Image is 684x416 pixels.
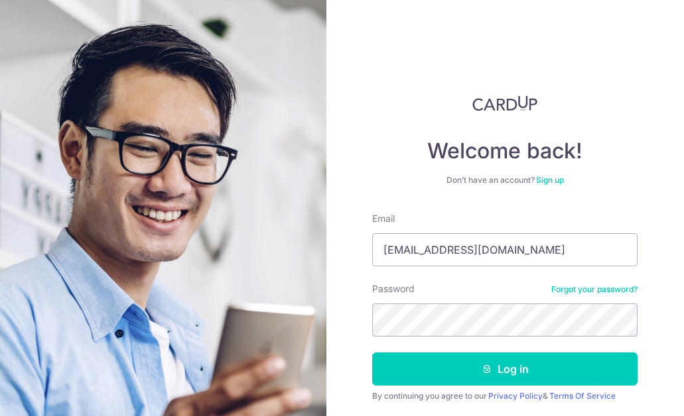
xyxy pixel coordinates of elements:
[372,175,638,185] div: Don’t have an account?
[551,284,638,295] a: Forgot your password?
[472,95,537,111] img: CardUp Logo
[372,391,638,401] div: By continuing you agree to our &
[488,391,543,401] a: Privacy Policy
[549,391,616,401] a: Terms Of Service
[372,212,395,225] label: Email
[372,352,638,386] button: Log in
[372,282,415,295] label: Password
[536,175,564,185] a: Sign up
[372,138,638,164] h4: Welcome back!
[372,233,638,266] input: Enter your Email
